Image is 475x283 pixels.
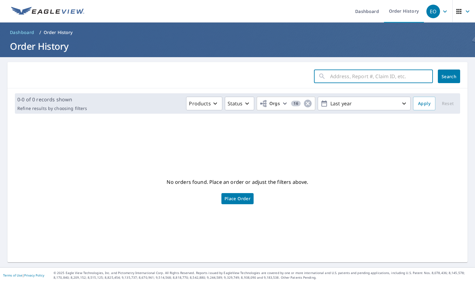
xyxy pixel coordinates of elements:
[3,273,22,277] a: Terms of Use
[291,101,301,106] span: 16
[413,97,435,110] button: Apply
[17,106,87,111] p: Refine results by choosing filters
[54,271,472,280] p: © 2025 Eagle View Technologies, Inc. and Pictometry International Corp. All Rights Reserved. Repo...
[438,70,460,83] button: Search
[7,27,468,37] nav: breadcrumb
[221,193,254,204] a: Place Order
[7,27,37,37] a: Dashboard
[24,273,44,277] a: Privacy Policy
[39,29,41,36] li: /
[225,97,254,110] button: Status
[330,68,433,85] input: Address, Report #, Claim ID, etc.
[11,7,84,16] img: EV Logo
[10,29,34,36] span: Dashboard
[17,96,87,103] p: 0-0 of 0 records shown
[3,273,44,277] p: |
[167,177,308,187] p: No orders found. Place an order or adjust the filters above.
[418,100,430,108] span: Apply
[318,97,411,110] button: Last year
[224,197,251,200] span: Place Order
[426,5,440,18] div: EO
[186,97,222,110] button: Products
[44,29,73,36] p: Order History
[443,74,455,79] span: Search
[189,100,211,107] p: Products
[328,98,400,109] p: Last year
[7,40,468,53] h1: Order History
[228,100,243,107] p: Status
[259,100,280,108] span: Orgs
[257,97,315,110] button: Orgs16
